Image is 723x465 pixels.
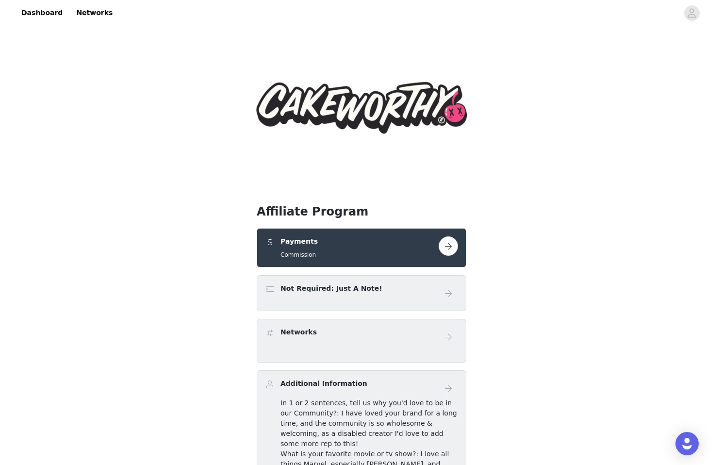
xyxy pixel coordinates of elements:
[257,228,466,267] div: Payments
[280,250,318,259] h5: Commission
[16,2,68,24] a: Dashboard
[280,236,318,247] h4: Payments
[280,379,367,389] h4: Additional Information
[280,283,382,294] h4: Not Required: Just A Note!
[675,432,699,455] div: Open Intercom Messenger
[687,5,696,21] div: avatar
[257,203,466,220] h1: Affiliate Program
[280,399,457,448] span: In 1 or 2 sentences, tell us why you'd love to be in our Community?: I have loved your brand for ...
[257,319,466,363] div: Networks
[280,327,317,337] h4: Networks
[70,2,118,24] a: Networks
[257,275,466,311] div: Not Required: Just A Note!
[245,20,478,195] img: campaign image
